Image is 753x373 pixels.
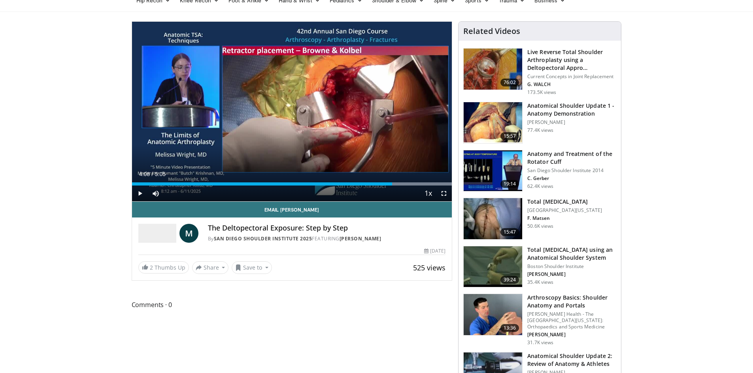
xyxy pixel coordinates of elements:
[464,246,522,287] img: 38824_0000_3.png.150x105_q85_crop-smart_upscale.jpg
[527,198,602,206] h3: Total [MEDICAL_DATA]
[132,202,452,217] a: Email [PERSON_NAME]
[132,300,453,310] span: Comments 0
[527,48,616,72] h3: Live Reverse Total Shoulder Arthroplasty using a Deltopectoral Appro…
[463,48,616,96] a: 76:02 Live Reverse Total Shoulder Arthroplasty using a Deltopectoral Appro… Current Concepts in J...
[155,171,166,177] span: 5:05
[527,167,616,174] p: San Diego Shoulder Institute 2014
[527,119,616,126] p: [PERSON_NAME]
[463,26,520,36] h4: Related Videos
[132,182,452,186] div: Progress Bar
[138,224,176,243] img: San Diego Shoulder Institute 2025
[463,246,616,288] a: 39:24 Total [MEDICAL_DATA] using an Anatomical Shoulder System Boston Shoulder Institute [PERSON_...
[527,127,553,133] p: 77.4K views
[232,261,272,274] button: Save to
[527,352,616,368] h3: Anatomical Shoulder Update 2: Review of Anatomy & Athletes
[527,279,553,285] p: 35.4K views
[464,198,522,239] img: 38826_0000_3.png.150x105_q85_crop-smart_upscale.jpg
[527,339,553,346] p: 31.7K views
[527,311,616,330] p: [PERSON_NAME] Health - The [GEOGRAPHIC_DATA][US_STATE]: Orthopaedics and Sports Medicine
[340,235,381,242] a: [PERSON_NAME]
[132,186,148,201] button: Play
[192,261,229,274] button: Share
[464,294,522,335] img: 9534a039-0eaa-4167-96cf-d5be049a70d8.150x105_q85_crop-smart_upscale.jpg
[179,224,198,243] a: M
[464,102,522,143] img: laj_3.png.150x105_q85_crop-smart_upscale.jpg
[463,198,616,240] a: 15:47 Total [MEDICAL_DATA] [GEOGRAPHIC_DATA][US_STATE] F. Matsen 50.6K views
[527,223,553,229] p: 50.6K views
[527,207,602,214] p: [GEOGRAPHIC_DATA][US_STATE]
[139,171,150,177] span: 4:08
[464,49,522,90] img: 684033_3.png.150x105_q85_crop-smart_upscale.jpg
[527,175,616,182] p: C. Gerber
[500,180,519,188] span: 19:14
[527,294,616,309] h3: Arthroscopy Basics: Shoulder Anatomy and Portals
[436,186,452,201] button: Fullscreen
[424,247,445,255] div: [DATE]
[527,332,616,338] p: [PERSON_NAME]
[500,324,519,332] span: 13:36
[527,150,616,166] h3: Anatomy and Treatment of the Rotator Cuff
[527,246,616,262] h3: Total [MEDICAL_DATA] using an Anatomical Shoulder System
[152,171,153,177] span: /
[500,228,519,236] span: 15:47
[527,102,616,118] h3: Anatomical Shoulder Update 1 - Anatomy Demonstration
[463,150,616,192] a: 19:14 Anatomy and Treatment of the Rotator Cuff San Diego Shoulder Institute 2014 C. Gerber 62.4K...
[500,276,519,284] span: 39:24
[420,186,436,201] button: Playback Rate
[527,73,616,80] p: Current Concepts in Joint Replacement
[500,79,519,86] span: 76:02
[413,263,445,272] span: 525 views
[464,150,522,191] img: 58008271-3059-4eea-87a5-8726eb53a503.150x105_q85_crop-smart_upscale.jpg
[527,183,553,189] p: 62.4K views
[527,215,602,221] p: F. Matsen
[138,261,189,274] a: 2 Thumbs Up
[463,294,616,346] a: 13:36 Arthroscopy Basics: Shoulder Anatomy and Portals [PERSON_NAME] Health - The [GEOGRAPHIC_DAT...
[527,263,616,270] p: Boston Shoulder Institute
[527,271,616,277] p: [PERSON_NAME]
[150,264,153,271] span: 2
[500,132,519,140] span: 15:57
[148,186,164,201] button: Mute
[132,22,452,202] video-js: Video Player
[208,235,446,242] div: By FEATURING
[527,81,616,88] p: G. WALCH
[527,89,556,96] p: 173.5K views
[214,235,312,242] a: San Diego Shoulder Institute 2025
[463,102,616,144] a: 15:57 Anatomical Shoulder Update 1 - Anatomy Demonstration [PERSON_NAME] 77.4K views
[208,224,446,232] h4: The Deltopectoral Exposure: Step by Step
